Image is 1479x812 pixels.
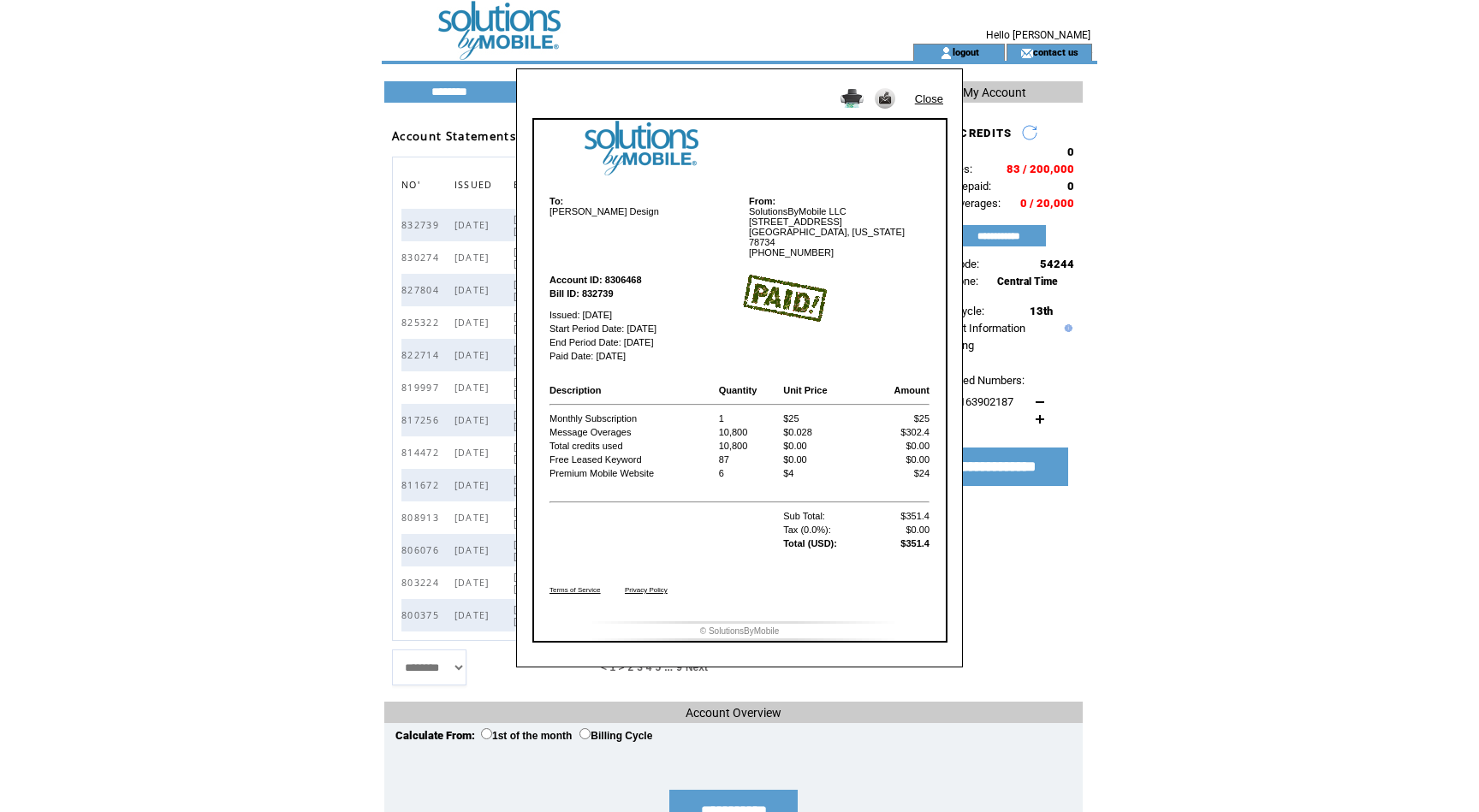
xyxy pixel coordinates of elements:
td: $302.4 [871,426,930,438]
td: Monthly Subscription [549,412,716,424]
img: Print it [840,89,864,108]
td: Message Overages [549,426,716,438]
td: Sub Total: [782,510,870,522]
b: From: [749,196,775,206]
td: $0.00 [871,440,930,452]
img: Send it to my email [875,88,895,109]
b: Unit Price [783,385,827,395]
b: To: [549,196,563,206]
td: 6 [718,467,781,479]
a: Terms of Service [549,586,601,594]
td: Premium Mobile Website [549,467,716,479]
b: Account ID: 8306468 [549,275,642,285]
td: $25 [782,412,870,424]
td: End Period Date: [DATE] [549,336,739,348]
b: Total (USD): [783,538,837,548]
td: 10,800 [718,440,781,452]
img: footer image [534,621,946,624]
td: Issued: [DATE] [549,301,739,321]
td: $24 [871,467,930,479]
b: $351.4 [900,538,930,548]
td: Paid Date: [DATE] [549,350,739,362]
a: Privacy Policy [625,586,668,594]
td: Tax (0.0%): [782,524,870,536]
td: $25 [871,412,930,424]
td: $0.028 [782,426,870,438]
td: 1 [718,412,781,424]
font: © SolutionsByMobile [700,626,779,636]
td: $0.00 [782,440,870,452]
b: Quantity [719,385,757,395]
a: Close [915,92,943,105]
img: logo image [534,120,946,176]
td: Start Period Date: [DATE] [549,323,739,335]
td: Free Leased Keyword [549,453,716,465]
b: Bill ID: 832739 [549,288,614,299]
img: paid image [741,275,827,322]
td: [PERSON_NAME] Design [549,195,739,258]
b: Amount [894,385,930,395]
td: Total credits used [549,440,716,452]
td: $4 [782,467,870,479]
img: footer bottom image [534,638,946,641]
td: $351.4 [871,510,930,522]
a: Send it to my email [875,100,895,110]
td: $0.00 [871,453,930,465]
b: Description [549,385,602,395]
td: $0.00 [782,453,870,465]
td: 10,800 [718,426,781,438]
td: $0.00 [871,524,930,536]
td: 87 [718,453,781,465]
td: SolutionsByMobile LLC [STREET_ADDRESS] [GEOGRAPHIC_DATA], [US_STATE] 78734 [PHONE_NUMBER] [740,195,930,258]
